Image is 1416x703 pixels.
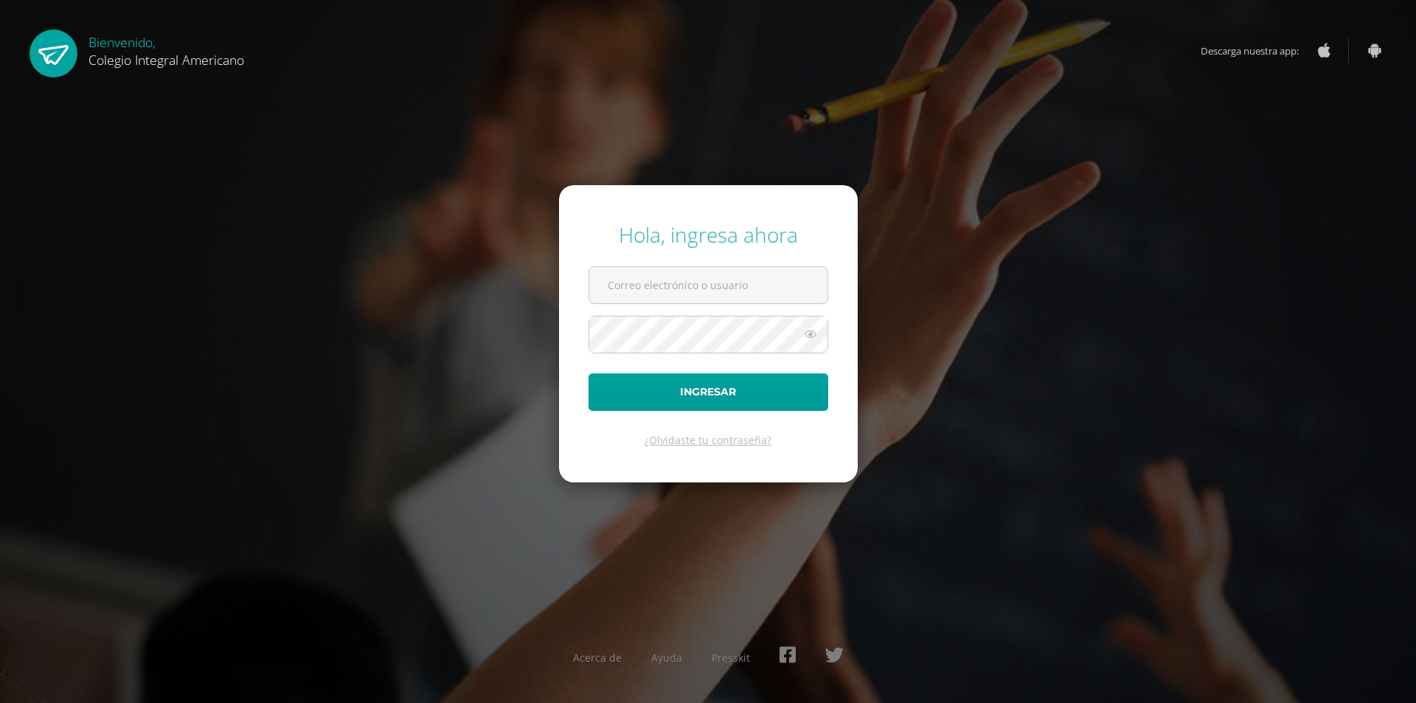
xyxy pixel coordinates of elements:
[712,651,750,665] a: Presskit
[645,433,771,447] a: ¿Olvidaste tu contraseña?
[589,267,827,303] input: Correo electrónico o usuario
[589,221,828,249] div: Hola, ingresa ahora
[1201,37,1313,65] span: Descarga nuestra app:
[589,373,828,411] button: Ingresar
[573,651,622,665] a: Acerca de
[88,30,244,69] div: Bienvenido,
[88,51,244,69] span: Colegio Integral Americano
[651,651,682,665] a: Ayuda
